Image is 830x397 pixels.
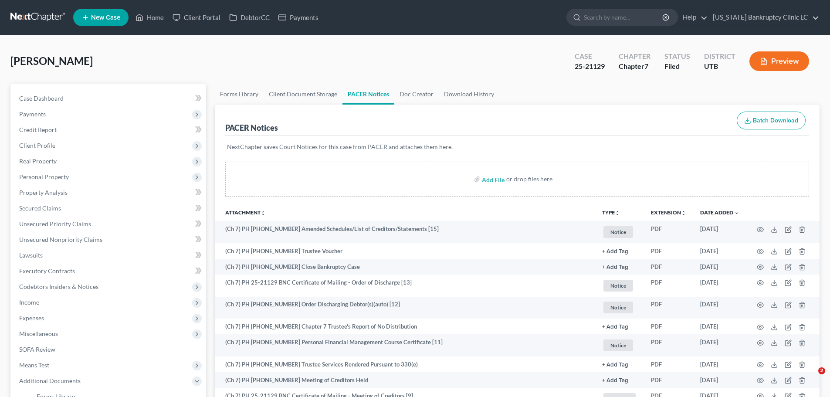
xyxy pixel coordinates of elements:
a: Doc Creator [394,84,439,105]
td: (Ch 7) PH [PHONE_NUMBER] Trustee Services Rendered Pursuant to 330(e) [215,356,595,372]
i: unfold_more [681,210,686,216]
a: DebtorCC [225,10,274,25]
span: Property Analysis [19,189,68,196]
a: Date Added expand_more [700,209,739,216]
a: Forms Library [215,84,264,105]
a: Extensionunfold_more [651,209,686,216]
span: [PERSON_NAME] [10,54,93,67]
td: [DATE] [693,334,746,356]
a: Property Analysis [12,185,206,200]
span: Unsecured Priority Claims [19,220,91,227]
td: [DATE] [693,243,746,259]
span: Additional Documents [19,377,81,384]
a: Help [678,10,708,25]
div: District [704,51,735,61]
td: (Ch 7) PH [PHONE_NUMBER] Amended Schedules/List of Creditors/Statements [15] [215,221,595,243]
a: Download History [439,84,499,105]
td: PDF [644,372,693,388]
a: Notice [602,278,637,293]
span: Batch Download [753,117,798,124]
div: Case [575,51,605,61]
span: 2 [818,367,825,374]
a: + Add Tag [602,360,637,369]
a: Unsecured Nonpriority Claims [12,232,206,248]
a: Secured Claims [12,200,206,216]
td: [DATE] [693,259,746,275]
a: Attachmentunfold_more [225,209,266,216]
td: [DATE] [693,372,746,388]
div: Status [664,51,690,61]
td: PDF [644,243,693,259]
a: + Add Tag [602,376,637,384]
a: Client Portal [168,10,225,25]
i: unfold_more [615,210,620,216]
td: (Ch 7) PH 25-21129 BNC Certificate of Mailing - Order of Discharge [13] [215,275,595,297]
td: PDF [644,356,693,372]
div: PACER Notices [225,122,278,133]
td: (Ch 7) PH [PHONE_NUMBER] Close Bankruptcy Case [215,259,595,275]
a: Lawsuits [12,248,206,263]
span: Executory Contracts [19,267,75,275]
span: Case Dashboard [19,95,64,102]
span: SOFA Review [19,346,55,353]
span: Unsecured Nonpriority Claims [19,236,102,243]
span: Income [19,299,39,306]
a: [US_STATE] Bankruptcy Clinic LC [708,10,819,25]
span: Notice [603,302,633,313]
span: Notice [603,339,633,351]
span: Codebtors Insiders & Notices [19,283,98,290]
a: Payments [274,10,323,25]
button: + Add Tag [602,324,628,330]
a: Unsecured Priority Claims [12,216,206,232]
a: Home [131,10,168,25]
td: [DATE] [693,275,746,297]
a: Credit Report [12,122,206,138]
span: Client Profile [19,142,55,149]
button: TYPEunfold_more [602,210,620,216]
span: Notice [603,226,633,238]
span: 7 [644,62,648,70]
div: Chapter [619,61,650,71]
span: Lawsuits [19,251,43,259]
a: SOFA Review [12,342,206,357]
button: + Add Tag [602,265,628,270]
a: Client Document Storage [264,84,342,105]
a: Notice [602,300,637,315]
button: + Add Tag [602,378,628,383]
div: UTB [704,61,735,71]
td: [DATE] [693,319,746,334]
td: PDF [644,319,693,334]
td: (Ch 7) PH [PHONE_NUMBER] Meeting of Creditors Held [215,372,595,388]
i: expand_more [734,210,739,216]
span: Credit Report [19,126,57,133]
button: + Add Tag [602,362,628,368]
div: or drop files here [506,175,552,183]
span: Miscellaneous [19,330,58,337]
a: Notice [602,225,637,239]
div: Filed [664,61,690,71]
span: Notice [603,280,633,292]
i: unfold_more [261,210,266,216]
span: Personal Property [19,173,69,180]
span: Means Test [19,361,49,369]
a: + Add Tag [602,247,637,255]
td: PDF [644,334,693,356]
td: (Ch 7) PH [PHONE_NUMBER] Chapter 7 Trustee's Report of No Distribution [215,319,595,334]
td: PDF [644,259,693,275]
span: New Case [91,14,120,21]
td: (Ch 7) PH [PHONE_NUMBER] Order Discharging Debtor(s)(auto) [12] [215,297,595,319]
a: + Add Tag [602,263,637,271]
div: 25-21129 [575,61,605,71]
td: [DATE] [693,221,746,243]
a: Case Dashboard [12,91,206,106]
a: + Add Tag [602,322,637,331]
span: Expenses [19,314,44,322]
span: Real Property [19,157,57,165]
a: Notice [602,338,637,353]
td: [DATE] [693,297,746,319]
td: (Ch 7) PH [PHONE_NUMBER] Trustee Voucher [215,243,595,259]
div: Chapter [619,51,650,61]
button: + Add Tag [602,249,628,254]
button: Batch Download [737,112,806,130]
td: PDF [644,297,693,319]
